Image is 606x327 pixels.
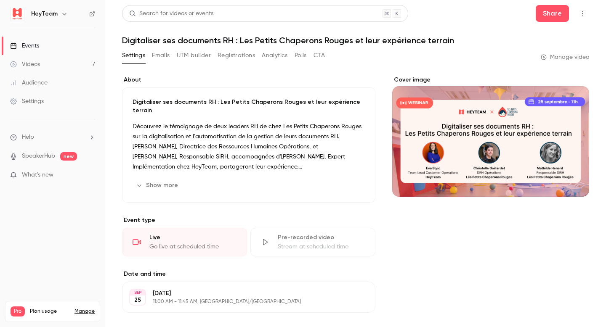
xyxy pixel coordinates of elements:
[22,171,53,179] span: What's new
[152,49,170,62] button: Emails
[60,152,77,161] span: new
[541,53,589,61] a: Manage video
[122,35,589,45] h1: Digitaliser ses documents RH : Les Petits Chaperons Rouges et leur expérience terrain
[314,49,325,62] button: CTA
[133,121,365,172] p: Découvrez le témoignage de deux leaders RH de chez Les Petits Chaperons Rouges sur la digitalisat...
[10,42,39,50] div: Events
[11,7,24,21] img: HeyTeam
[122,76,375,84] label: About
[153,298,331,305] p: 11:00 AM - 11:45 AM, [GEOGRAPHIC_DATA]/[GEOGRAPHIC_DATA]
[129,9,213,18] div: Search for videos or events
[149,233,237,242] div: Live
[278,243,365,251] div: Stream at scheduled time
[133,179,183,192] button: Show more
[122,270,375,278] label: Date and time
[130,290,145,295] div: SEP
[134,296,141,304] p: 25
[10,97,44,105] div: Settings
[10,79,48,87] div: Audience
[295,49,307,62] button: Polls
[133,98,365,115] p: Digitaliser ses documents RH : Les Petits Chaperons Rouges et leur expérience terrain
[11,306,25,316] span: Pro
[10,60,40,69] div: Videos
[31,10,58,18] h6: HeyTeam
[536,5,569,22] button: Share
[153,289,331,298] p: [DATE]
[22,152,55,161] a: SpeakerHub
[22,133,34,142] span: Help
[149,243,237,251] div: Go live at scheduled time
[10,133,95,142] li: help-dropdown-opener
[218,49,255,62] button: Registrations
[74,308,95,315] a: Manage
[278,233,365,242] div: Pre-recorded video
[250,228,375,256] div: Pre-recorded videoStream at scheduled time
[122,228,247,256] div: LiveGo live at scheduled time
[392,76,589,197] section: Cover image
[122,49,145,62] button: Settings
[30,308,69,315] span: Plan usage
[262,49,288,62] button: Analytics
[122,216,375,224] p: Event type
[177,49,211,62] button: UTM builder
[392,76,589,84] label: Cover image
